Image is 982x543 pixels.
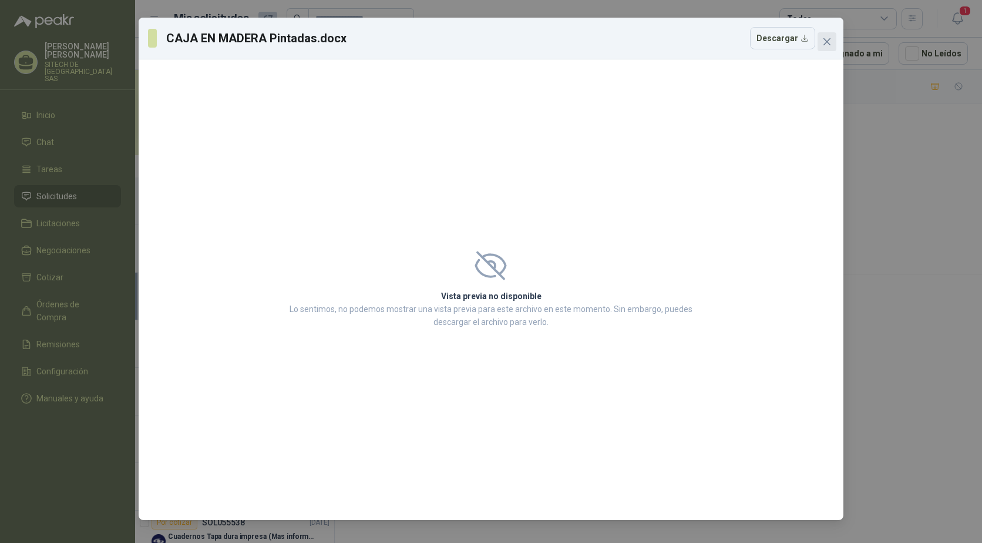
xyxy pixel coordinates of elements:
button: Descargar [750,27,815,49]
p: Lo sentimos, no podemos mostrar una vista previa para este archivo en este momento. Sin embargo, ... [286,303,696,329]
button: Close [818,32,836,51]
span: close [822,37,832,46]
h3: CAJA EN MADERA Pintadas.docx [166,29,347,47]
h2: Vista previa no disponible [286,290,696,303]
